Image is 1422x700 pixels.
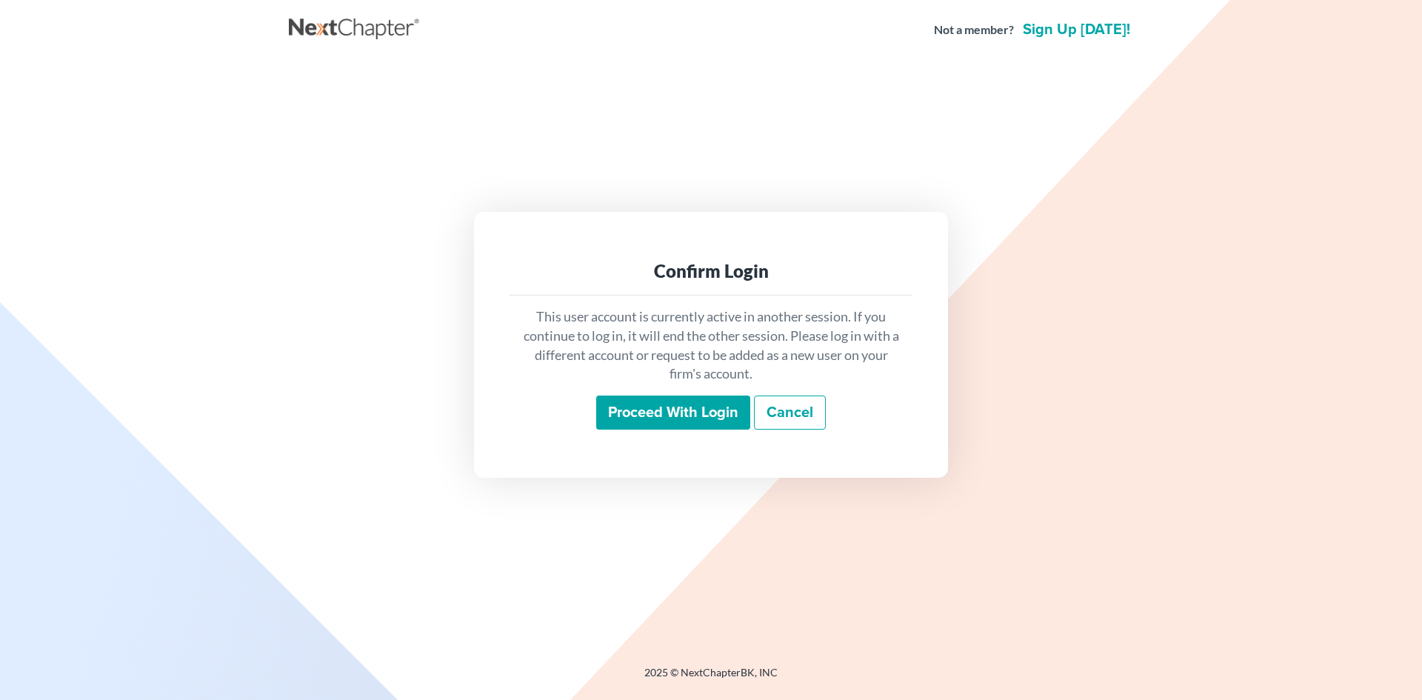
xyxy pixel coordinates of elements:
div: 2025 © NextChapterBK, INC [289,665,1133,692]
input: Proceed with login [596,396,750,430]
strong: Not a member? [934,21,1014,39]
p: This user account is currently active in another session. If you continue to log in, it will end ... [521,307,901,384]
div: Confirm Login [521,259,901,283]
a: Cancel [754,396,826,430]
a: Sign up [DATE]! [1020,22,1133,37]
